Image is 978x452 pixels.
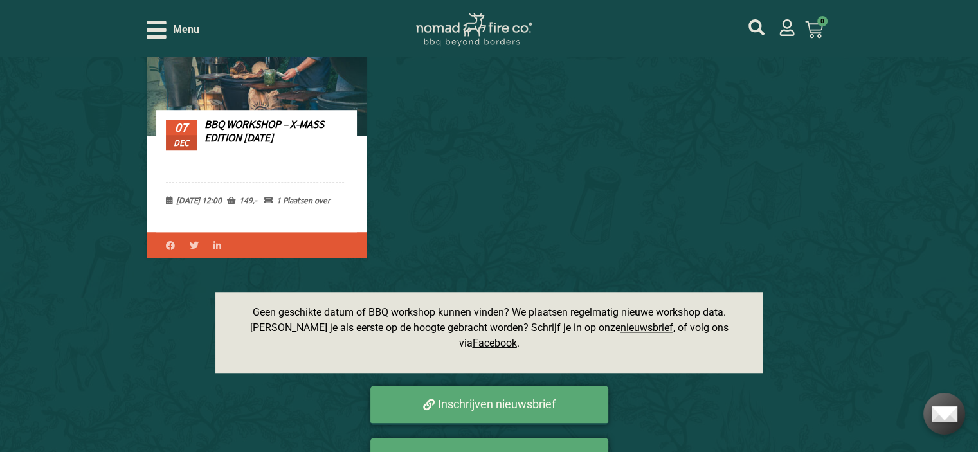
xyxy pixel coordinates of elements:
[166,195,222,205] span: [DATE] 12:00
[204,117,324,144] a: BBQ Workshop – X-Mass edition [DATE]
[173,22,199,37] span: Menu
[438,399,556,410] span: Inschrijven nieuwsbrief
[817,16,828,26] span: 0
[166,135,197,150] span: dec
[779,19,795,36] a: mijn account
[748,19,765,35] a: mijn account
[147,19,199,41] div: Open/Close Menu
[228,305,750,351] p: Geen geschikte datum of BBQ workshop kunnen vinden? We plaatsen regelmatig nieuwe workshop data. ...
[264,195,331,205] span: 1 Plaatsen over
[790,13,838,46] a: 0
[620,321,673,334] a: nieuwsbrief
[416,13,532,47] img: Nomad Logo
[473,337,517,349] a: Facebook
[166,120,197,135] span: 07
[370,386,608,425] a: Inschrijven nieuwsbrief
